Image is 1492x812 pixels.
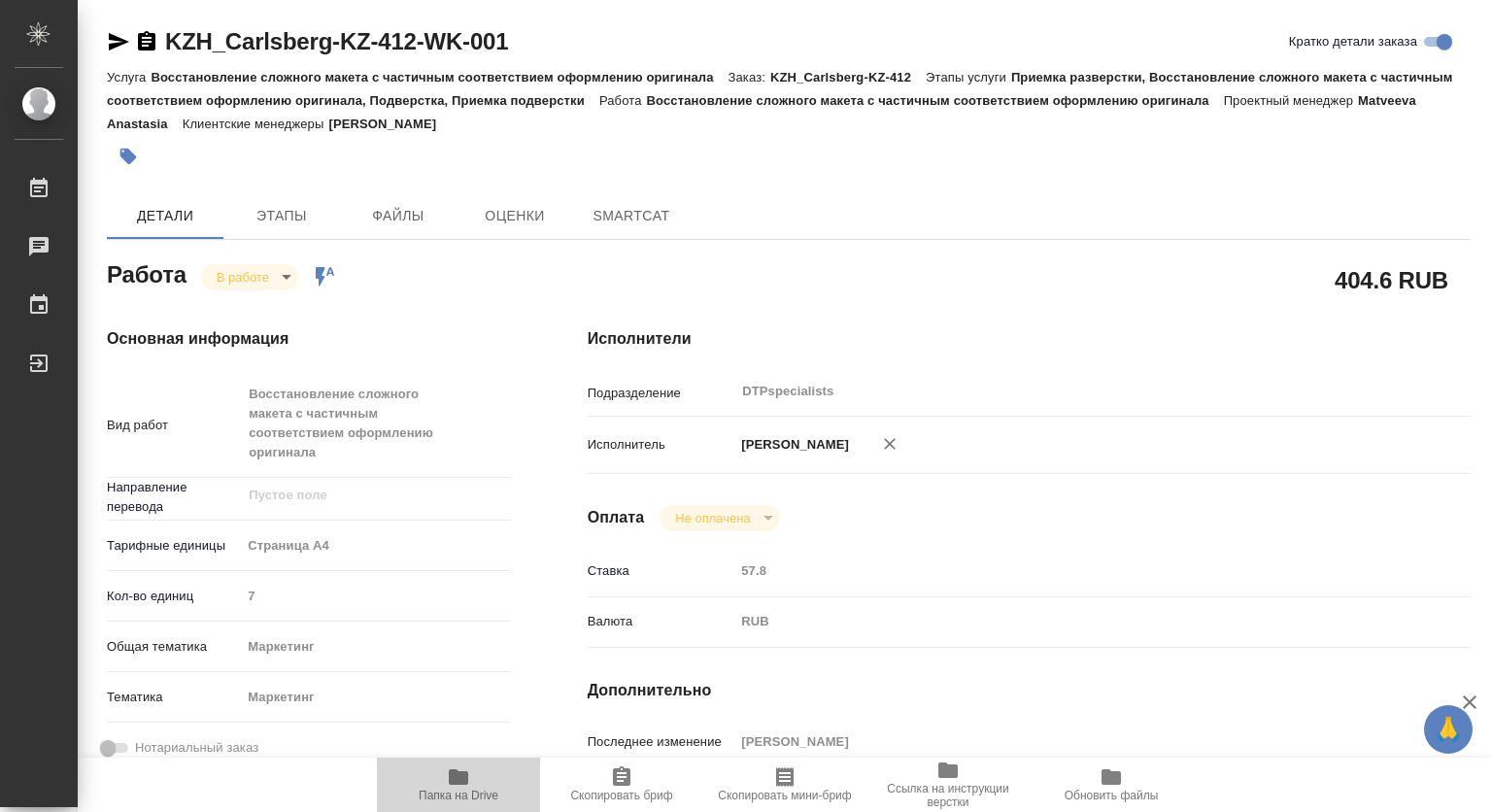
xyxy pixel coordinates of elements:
[703,758,866,812] button: Скопировать мини-бриф
[107,30,130,53] button: Скопировать ссылку для ЯМессенджера
[107,688,241,707] p: Тематика
[328,117,451,131] p: [PERSON_NAME]
[165,28,508,54] a: KZH_Carlsberg-KZ-412-WK-001
[588,327,1471,351] h4: Исполнители
[211,269,275,286] button: В работе
[119,204,212,228] span: Детали
[1065,789,1159,802] span: Обновить файлы
[729,70,770,85] p: Заказ:
[107,255,186,290] h2: Работа
[107,327,510,351] h4: Основная информация
[135,30,158,53] button: Скопировать ссылку
[201,264,298,290] div: В работе
[588,679,1471,702] h4: Дополнительно
[107,416,241,435] p: Вид работ
[241,681,509,714] div: Маркетинг
[588,732,735,752] p: Последнее изменение
[734,605,1397,638] div: RUB
[107,70,151,85] p: Услуга
[878,782,1018,809] span: Ссылка на инструкции верстки
[151,70,728,85] p: Восстановление сложного макета с частичным соответствием оформлению оригинала
[468,204,561,228] span: Оценки
[1224,93,1358,108] p: Проектный менеджер
[107,637,241,657] p: Общая тематика
[241,630,509,663] div: Маркетинг
[588,561,735,581] p: Ставка
[352,204,445,228] span: Файлы
[183,117,329,131] p: Клиентские менеджеры
[135,738,258,758] span: Нотариальный заказ
[647,93,1224,108] p: Восстановление сложного макета с частичным соответствием оформлению оригинала
[588,435,735,455] p: Исполнитель
[734,557,1397,585] input: Пустое поле
[599,93,647,108] p: Работа
[1424,705,1473,754] button: 🙏
[241,529,509,562] div: Страница А4
[734,727,1397,756] input: Пустое поле
[588,506,645,529] h4: Оплата
[866,758,1030,812] button: Ссылка на инструкции верстки
[107,536,241,556] p: Тарифные единицы
[1432,709,1465,750] span: 🙏
[588,384,735,403] p: Подразделение
[107,135,150,178] button: Добавить тэг
[247,484,463,507] input: Пустое поле
[540,758,703,812] button: Скопировать бриф
[588,612,735,631] p: Валюта
[669,510,756,526] button: Не оплачена
[1030,758,1193,812] button: Обновить файлы
[107,587,241,606] p: Кол-во единиц
[241,582,509,610] input: Пустое поле
[1289,32,1417,51] span: Кратко детали заказа
[1335,263,1448,296] h2: 404.6 RUB
[868,423,911,465] button: Удалить исполнителя
[570,789,672,802] span: Скопировать бриф
[926,70,1011,85] p: Этапы услуги
[770,70,926,85] p: KZH_Carlsberg-KZ-412
[419,789,498,802] span: Папка на Drive
[660,505,779,531] div: В работе
[734,435,849,455] p: [PERSON_NAME]
[585,204,678,228] span: SmartCat
[235,204,328,228] span: Этапы
[718,789,851,802] span: Скопировать мини-бриф
[377,758,540,812] button: Папка на Drive
[107,478,241,517] p: Направление перевода
[107,93,1416,131] p: Matveeva Anastasia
